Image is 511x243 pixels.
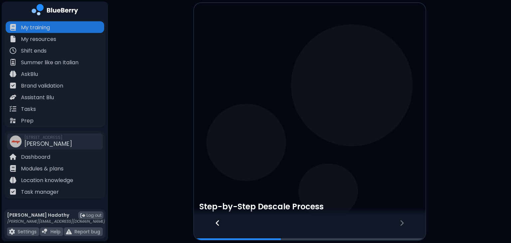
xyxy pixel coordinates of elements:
[75,229,100,235] p: Report bug
[42,229,48,235] img: file icon
[10,59,16,66] img: file icon
[21,59,79,67] p: Summer like an Italian
[24,139,72,148] span: [PERSON_NAME]
[10,153,16,160] img: file icon
[32,4,78,18] img: company logo
[21,82,63,90] p: Brand validation
[21,105,36,113] p: Tasks
[10,106,16,112] img: file icon
[10,36,16,42] img: file icon
[10,177,16,183] img: file icon
[10,188,16,195] img: file icon
[21,24,50,32] p: My training
[10,24,16,31] img: file icon
[24,135,72,140] span: [STREET_ADDRESS]
[18,229,37,235] p: Settings
[10,135,22,147] img: company thumbnail
[7,219,105,224] p: [PERSON_NAME][EMAIL_ADDRESS][DOMAIN_NAME]
[21,35,56,43] p: My resources
[21,70,38,78] p: AskBlu
[51,229,61,235] p: Help
[86,213,101,218] span: Log out
[21,176,73,184] p: Location knowledge
[21,94,54,102] p: Assistant Blu
[9,229,15,235] img: file icon
[21,117,34,125] p: Prep
[10,117,16,124] img: file icon
[7,212,105,218] p: [PERSON_NAME] Hadathy
[10,71,16,77] img: file icon
[21,153,50,161] p: Dashboard
[10,94,16,101] img: file icon
[21,165,64,173] p: Modules & plans
[10,47,16,54] img: file icon
[10,165,16,172] img: file icon
[66,229,72,235] img: file icon
[21,47,47,55] p: Shift ends
[80,213,85,218] img: logout
[10,82,16,89] img: file icon
[21,188,59,196] p: Task manager
[199,201,420,212] h3: Step-by-Step Descale Process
